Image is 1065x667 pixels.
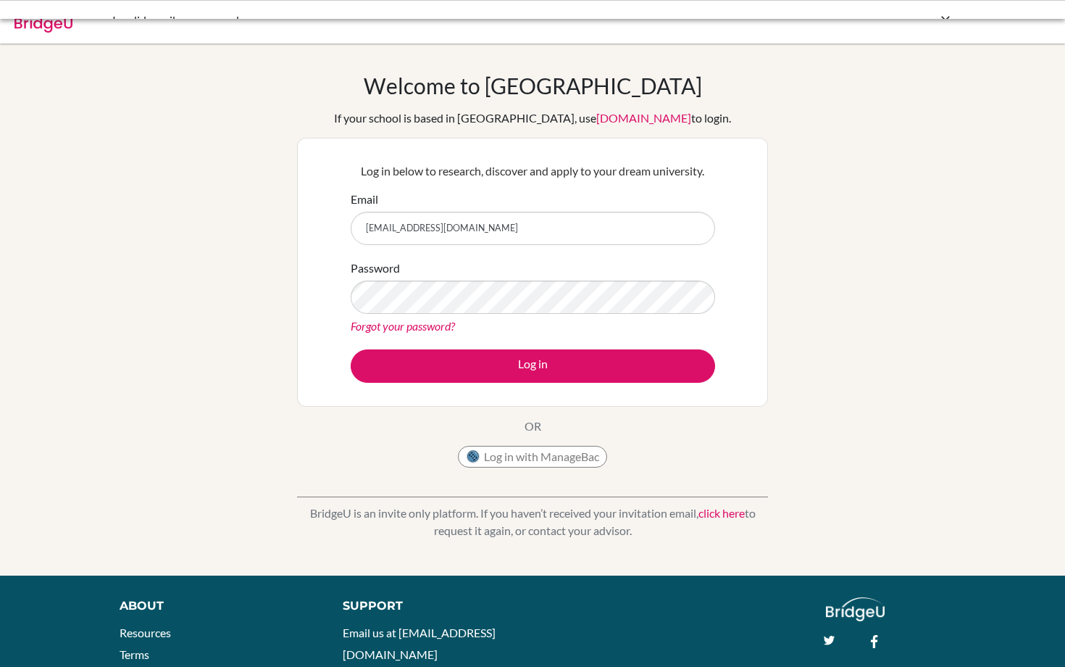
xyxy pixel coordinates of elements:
[458,446,607,468] button: Log in with ManageBac
[351,162,715,180] p: Log in below to research, discover and apply to your dream university.
[364,72,702,99] h1: Welcome to [GEOGRAPHIC_DATA]
[120,597,310,615] div: About
[120,647,149,661] a: Terms
[698,506,745,520] a: click here
[334,109,731,127] div: If your school is based in [GEOGRAPHIC_DATA], use to login.
[351,191,378,208] label: Email
[297,505,768,539] p: BridgeU is an invite only platform. If you haven’t received your invitation email, to request it ...
[343,597,518,615] div: Support
[112,12,735,29] div: Invalid email or password.
[351,349,715,383] button: Log in
[525,418,541,435] p: OR
[826,597,885,621] img: logo_white@2x-f4f0deed5e89b7ecb1c2cc34c3e3d731f90f0f143d5ea2071677605dd97b5244.png
[351,319,455,333] a: Forgot your password?
[14,9,72,33] img: Bridge-U
[351,260,400,277] label: Password
[343,626,496,661] a: Email us at [EMAIL_ADDRESS][DOMAIN_NAME]
[596,111,691,125] a: [DOMAIN_NAME]
[120,626,171,639] a: Resources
